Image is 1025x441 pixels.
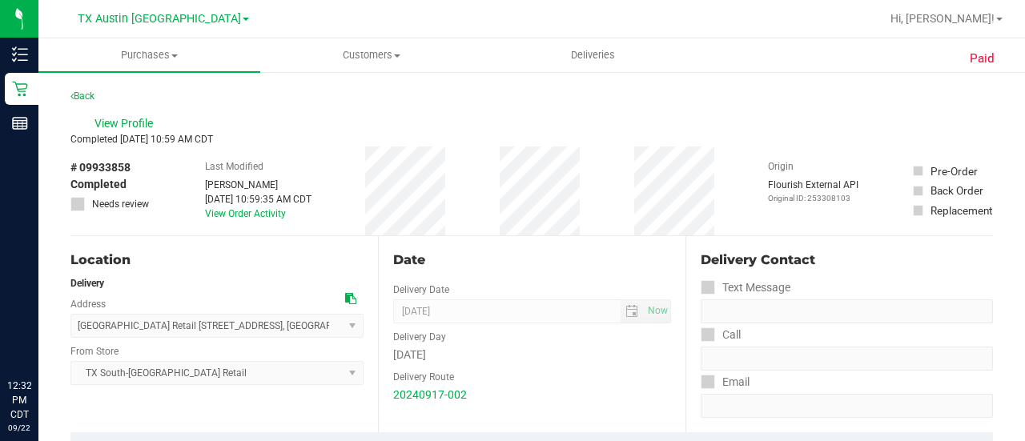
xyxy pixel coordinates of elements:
[393,330,446,344] label: Delivery Day
[70,344,119,359] label: From Store
[970,50,995,68] span: Paid
[701,347,993,371] input: Format: (999) 999-9999
[70,159,131,176] span: # 09933858
[70,297,106,311] label: Address
[393,370,454,384] label: Delivery Route
[393,283,449,297] label: Delivery Date
[701,371,750,394] label: Email
[70,176,127,193] span: Completed
[205,192,312,206] div: [DATE] 10:59:35 AM CDT
[549,48,637,62] span: Deliveries
[482,38,704,72] a: Deliveries
[16,313,64,361] iframe: Resource center
[70,134,213,145] span: Completed [DATE] 10:59 AM CDT
[70,251,364,270] div: Location
[78,12,241,26] span: TX Austin [GEOGRAPHIC_DATA]
[205,178,312,192] div: [PERSON_NAME]
[38,48,260,62] span: Purchases
[768,159,794,174] label: Origin
[260,38,482,72] a: Customers
[768,192,858,204] p: Original ID: 253308103
[47,311,66,330] iframe: Resource center unread badge
[7,422,31,434] p: 09/22
[931,182,983,198] div: Back Order
[768,178,858,204] div: Flourish External API
[92,197,149,211] span: Needs review
[12,115,28,131] inline-svg: Reports
[94,115,159,132] span: View Profile
[931,202,992,218] div: Replacement
[205,159,263,174] label: Last Modified
[205,208,286,219] a: View Order Activity
[38,38,260,72] a: Purchases
[393,388,467,401] a: 20240917-002
[393,347,671,363] div: [DATE]
[701,323,741,347] label: Call
[701,299,993,323] input: Format: (999) 999-9999
[70,90,94,102] a: Back
[701,276,790,299] label: Text Message
[345,291,356,307] div: Copy address to clipboard
[12,81,28,97] inline-svg: Retail
[12,46,28,62] inline-svg: Inventory
[261,48,481,62] span: Customers
[70,278,104,289] strong: Delivery
[931,163,978,179] div: Pre-Order
[7,379,31,422] p: 12:32 PM CDT
[701,251,993,270] div: Delivery Contact
[393,251,671,270] div: Date
[890,12,995,25] span: Hi, [PERSON_NAME]!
